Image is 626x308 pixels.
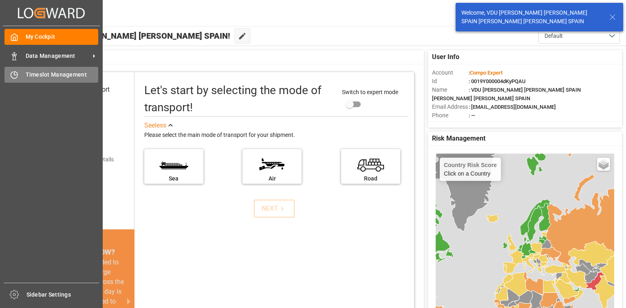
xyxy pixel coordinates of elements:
[538,28,620,44] button: open menu
[432,111,469,120] span: Phone
[432,120,469,128] span: Account Type
[144,130,408,140] div: Please select the main mode of transport for your shipment.
[342,89,398,95] span: Switch to expert mode
[432,68,469,77] span: Account
[26,70,99,79] span: Timeslot Management
[4,29,98,45] a: My Cockpit
[432,134,485,143] span: Risk Management
[432,103,469,111] span: Email Address
[469,121,489,127] span: : Shipper
[444,162,497,168] h4: Country Risk Score
[469,70,503,76] span: :
[254,200,295,218] button: NEXT
[262,204,287,213] div: NEXT
[345,174,396,183] div: Road
[144,121,166,130] div: See less
[26,52,90,60] span: Data Management
[461,9,602,26] div: Welcome, VDU [PERSON_NAME] [PERSON_NAME] SPAIN [PERSON_NAME] [PERSON_NAME] SPAIN
[432,87,581,101] span: : VDU [PERSON_NAME] [PERSON_NAME] SPAIN [PERSON_NAME] [PERSON_NAME] SPAIN
[444,162,497,177] div: Click on a Country
[432,52,459,62] span: User Info
[469,112,475,119] span: : —
[33,28,230,44] span: Hello VDU [PERSON_NAME] [PERSON_NAME] SPAIN!
[144,82,334,116] div: Let's start by selecting the mode of transport!
[148,174,199,183] div: Sea
[432,77,469,86] span: Id
[597,158,610,171] a: Layers
[544,32,563,40] span: Default
[470,70,503,76] span: Compo Expert
[26,290,99,299] span: Sidebar Settings
[469,104,556,110] span: : [EMAIL_ADDRESS][DOMAIN_NAME]
[432,86,469,94] span: Name
[4,67,98,83] a: Timeslot Management
[63,155,114,164] div: Add shipping details
[469,78,526,84] span: : 0019Y000004dKyPQAU
[247,174,298,183] div: Air
[26,33,99,41] span: My Cockpit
